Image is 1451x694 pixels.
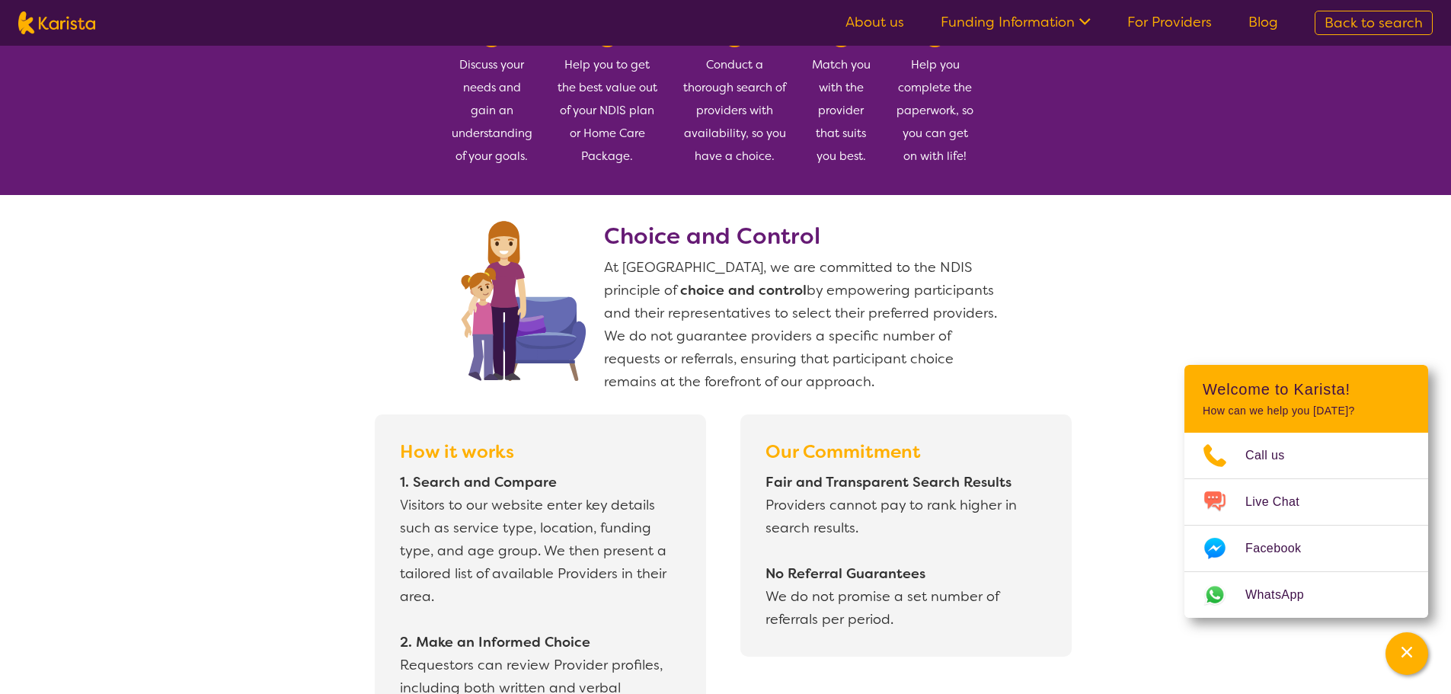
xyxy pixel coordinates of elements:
[452,24,532,168] div: Discuss your needs and gain an understanding of your goals.
[400,473,557,491] b: 1. Search and Compare
[1385,632,1428,675] button: Channel Menu
[1245,444,1303,467] span: Call us
[765,564,925,583] b: No Referral Guarantees
[400,440,514,464] b: How it works
[895,24,976,168] div: Help you complete the paperwork, so you can get on with life!
[1245,584,1322,606] span: WhatsApp
[765,440,921,464] b: Our Commitment
[604,222,1000,250] h2: Choice and Control
[1325,14,1423,32] span: Back to search
[941,13,1091,31] a: Funding Information
[1203,405,1410,417] p: How can we help you [DATE]?
[1184,365,1428,618] div: Channel Menu
[1203,380,1410,398] h2: Welcome to Karista!
[557,24,658,168] div: Help you to get the best value out of your NDIS plan or Home Care Package.
[1184,572,1428,618] a: Web link opens in a new tab.
[682,24,787,168] div: Conduct a thorough search of providers with availability, so you have a choice.
[604,258,997,391] span: At [GEOGRAPHIC_DATA], we are committed to the NDIS principle of by empowering participants and th...
[1315,11,1433,35] a: Back to search
[845,13,904,31] a: About us
[1127,13,1212,31] a: For Providers
[680,281,807,299] b: choice and control
[1245,491,1318,513] span: Live Chat
[765,471,1046,631] p: Providers cannot pay to rank higher in search results. We do not promise a set number of referral...
[400,633,590,651] b: 2. Make an Informed Choice
[1248,13,1278,31] a: Blog
[1184,433,1428,618] ul: Choose channel
[18,11,95,34] img: Karista logo
[765,473,1012,491] b: Fair and Transparent Search Results
[1245,537,1319,560] span: Facebook
[811,24,871,168] div: Match you with the provider that suits you best.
